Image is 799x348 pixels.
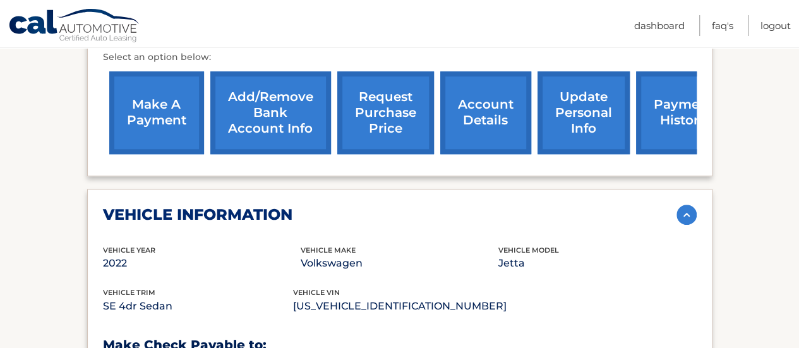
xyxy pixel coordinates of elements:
[103,297,293,315] p: SE 4dr Sedan
[301,255,498,272] p: Volkswagen
[293,297,507,315] p: [US_VEHICLE_IDENTIFICATION_NUMBER]
[109,71,204,154] a: make a payment
[103,246,155,255] span: vehicle Year
[103,205,292,224] h2: vehicle information
[634,15,685,36] a: Dashboard
[103,255,301,272] p: 2022
[498,255,696,272] p: Jetta
[8,8,141,45] a: Cal Automotive
[538,71,630,154] a: update personal info
[293,288,340,297] span: vehicle vin
[712,15,733,36] a: FAQ's
[636,71,731,154] a: payment history
[210,71,331,154] a: Add/Remove bank account info
[301,246,356,255] span: vehicle make
[440,71,531,154] a: account details
[337,71,434,154] a: request purchase price
[103,288,155,297] span: vehicle trim
[760,15,791,36] a: Logout
[676,205,697,225] img: accordion-active.svg
[103,50,697,65] p: Select an option below:
[498,246,559,255] span: vehicle model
